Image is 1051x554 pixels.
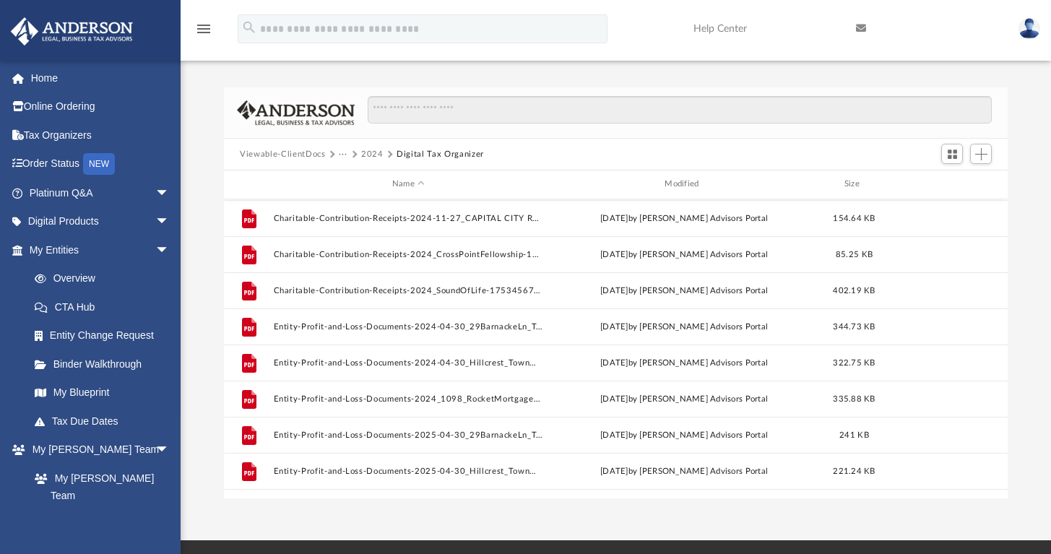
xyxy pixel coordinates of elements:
[1018,18,1040,39] img: User Pic
[274,358,543,368] button: Entity-Profit-and-Loss-Documents-2024-04-30_Hillcrest_TownOfWinterHarbor-17534581386883a5da8f952.pdf
[274,286,543,295] button: Charitable-Contribution-Receipts-2024_SoundOfLife-17534567166883a04cb6f1d.pdf
[274,394,543,404] button: Entity-Profit-and-Loss-Documents-2024_1098_RocketMortgage-17534574356883a31be423c.pdf
[550,320,819,333] div: [DATE] by [PERSON_NAME] Advisors Portal
[10,64,191,92] a: Home
[941,144,963,164] button: Switch to Grid View
[10,178,191,207] a: Platinum Q&Aarrow_drop_down
[836,250,873,258] span: 85.25 KB
[970,144,992,164] button: Add
[20,293,191,321] a: CTA Hub
[155,207,184,237] span: arrow_drop_down
[549,178,819,191] div: Modified
[274,467,543,476] button: Entity-Profit-and-Loss-Documents-2025-04-30_Hillcrest_TownOfWinterHarbor-17534581696883a5f99e452.pdf
[155,178,184,208] span: arrow_drop_down
[397,148,484,161] button: Digital Tax Organizer
[361,148,384,161] button: 2024
[550,212,819,225] div: [DATE] by [PERSON_NAME] Advisors Portal
[826,178,883,191] div: Size
[834,467,875,475] span: 221.24 KB
[274,250,543,259] button: Charitable-Contribution-Receipts-2024_CrossPointFellowship-17534567146883a04ad6faa.pdf
[550,284,819,297] div: [DATE] by [PERSON_NAME] Advisors Portal
[890,178,991,191] div: id
[20,464,177,510] a: My [PERSON_NAME] Team
[834,286,875,294] span: 402.19 KB
[20,321,191,350] a: Entity Change Request
[20,407,191,436] a: Tax Due Dates
[550,464,819,477] div: [DATE] by [PERSON_NAME] Advisors Portal
[20,378,184,407] a: My Blueprint
[20,264,191,293] a: Overview
[10,150,191,179] a: Order StatusNEW
[10,207,191,236] a: Digital Productsarrow_drop_down
[368,96,992,124] input: Search files and folders
[240,148,325,161] button: Viewable-ClientDocs
[550,428,819,441] div: [DATE] by [PERSON_NAME] Advisors Portal
[834,322,875,330] span: 344.73 KB
[83,153,115,175] div: NEW
[224,199,1008,499] div: grid
[839,430,869,438] span: 241 KB
[550,356,819,369] div: [DATE] by [PERSON_NAME] Advisors Portal
[195,27,212,38] a: menu
[834,358,875,366] span: 322.75 KB
[274,214,543,223] button: Charitable-Contribution-Receipts-2024-11-27_CAPITAL CITY RESCUE MISSION-17534567166883a04c631a8.pdf
[274,430,543,440] button: Entity-Profit-and-Loss-Documents-2025-04-30_29BarnackeLn_TownOfWinterHarbor-17534581066883a5ba3f9...
[241,20,257,35] i: search
[339,148,348,161] button: ···
[550,248,819,261] div: [DATE] by [PERSON_NAME] Advisors Portal
[230,178,267,191] div: id
[195,20,212,38] i: menu
[20,350,191,378] a: Binder Walkthrough
[273,178,543,191] div: Name
[550,392,819,405] div: [DATE] by [PERSON_NAME] Advisors Portal
[274,322,543,332] button: Entity-Profit-and-Loss-Documents-2024-04-30_29BarnackeLn_TownOfWinterHarbor-17534580846883a5a49ae...
[10,235,191,264] a: My Entitiesarrow_drop_down
[834,214,875,222] span: 154.64 KB
[10,121,191,150] a: Tax Organizers
[155,235,184,265] span: arrow_drop_down
[834,394,875,402] span: 335.88 KB
[7,17,137,46] img: Anderson Advisors Platinum Portal
[155,436,184,465] span: arrow_drop_down
[10,436,184,464] a: My [PERSON_NAME] Teamarrow_drop_down
[10,92,191,121] a: Online Ordering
